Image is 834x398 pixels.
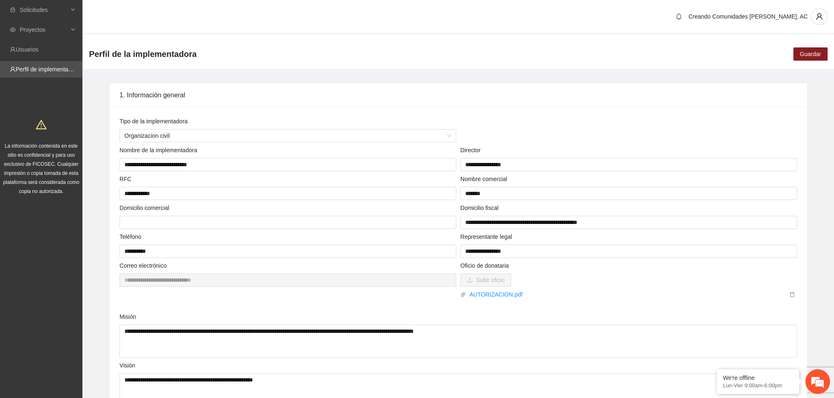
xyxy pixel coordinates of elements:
[43,42,138,53] div: Dejar un mensaje
[811,13,827,20] span: user
[787,290,797,299] button: delete
[16,110,145,193] span: Estamos sin conexión. Déjenos un mensaje.
[119,203,169,212] label: Domicilio comercial
[119,261,166,270] label: Correo electrónico
[119,174,131,184] label: RFC
[119,83,797,107] div: 1. Información general
[119,117,187,126] label: Tipo de la implementadora
[20,21,68,38] span: Proyectos
[16,66,80,73] a: Perfil de implementadora
[460,203,499,212] label: Domicilio fiscal
[460,232,512,241] label: Representante legal
[672,10,685,23] button: bell
[135,4,155,24] div: Minimizar ventana de chat en vivo
[119,232,141,241] label: Teléfono
[460,146,480,155] label: Director
[466,290,787,299] a: AUTORIZACION.pdf
[4,225,157,254] textarea: Escriba su mensaje aquí y haga clic en “Enviar”
[10,7,16,13] span: inbox
[787,292,797,297] span: delete
[689,13,808,20] span: Creando Comunidades [PERSON_NAME], AC
[123,254,150,265] em: Enviar
[3,143,80,194] span: La información contenida en este sitio es confidencial y para uso exclusivo de FICOSEC. Cualquier...
[20,2,68,18] span: Solicitudes
[89,47,197,61] span: Perfil de la implementadora
[124,130,451,142] span: Organizacion civil
[119,312,136,321] label: Misión
[723,382,793,389] p: Lun-Vier 9:00am-6:00pm
[36,119,47,130] span: warning
[460,277,511,283] span: uploadSubir oficio
[119,146,197,155] label: Nombre de la implementadora
[460,292,466,297] span: paper-clip
[793,47,827,61] button: Guardar
[460,174,507,184] label: Nombre comercial
[672,13,685,20] span: bell
[16,46,38,53] a: Usuarios
[10,27,16,33] span: eye
[723,374,793,381] div: We're offline
[811,8,827,25] button: user
[460,261,509,270] label: Oficio de donataria
[460,273,511,287] button: uploadSubir oficio
[119,361,135,370] label: Visión
[800,49,821,59] span: Guardar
